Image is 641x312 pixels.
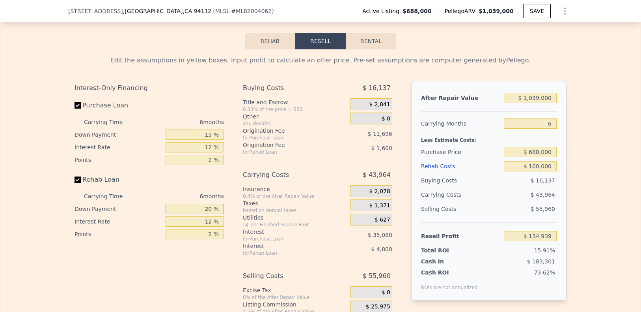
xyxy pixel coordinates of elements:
[369,202,390,209] span: $ 1,371
[402,7,432,15] span: $688,000
[243,294,347,301] div: 0% of the After Repair Value
[368,131,392,137] span: $ 11,696
[421,246,470,254] div: Total ROI
[363,81,391,95] span: $ 16,137
[243,193,347,199] div: 0.4% of the After Repair Value
[243,106,347,113] div: 0.33% of the price + 550
[479,8,514,14] span: $1,039,000
[84,190,135,203] div: Carrying Time
[75,98,162,113] label: Purchase Loan
[75,141,162,154] div: Interest Rate
[245,33,295,49] button: Rehab
[243,113,347,120] div: Other
[557,3,573,19] button: Show Options
[243,301,347,308] div: Listing Commission
[531,192,555,198] span: $ 43,964
[531,206,555,212] span: $ 55,960
[534,247,555,254] span: 15.91%
[243,127,331,135] div: Origination Fee
[371,246,392,252] span: $ 4,800
[75,173,162,187] label: Rehab Loan
[243,81,331,95] div: Buying Costs
[75,177,81,183] input: Rehab Loan
[295,33,346,49] button: Resell
[243,250,331,256] div: for Rehab Loan
[421,131,557,145] div: Less Estimate Costs:
[421,145,501,159] div: Purchase Price
[231,8,272,14] span: # ML82004062
[368,232,392,238] span: $ 35,088
[369,101,390,108] span: $ 2,841
[421,257,470,265] div: Cash In
[421,159,501,173] div: Rehab Costs
[243,141,331,149] div: Origination Fee
[75,154,162,166] div: Points
[421,117,501,131] div: Carrying Months
[421,202,501,216] div: Selling Costs
[371,145,392,151] span: $ 1,600
[123,7,211,15] span: , [GEOGRAPHIC_DATA]
[243,120,347,127] div: you decide!
[243,207,347,214] div: based on annual taxes
[243,98,347,106] div: Title and Escrow
[366,303,390,310] span: $ 25,975
[375,216,390,224] span: $ 627
[243,214,347,222] div: Utilities
[363,269,391,283] span: $ 55,960
[243,236,331,242] div: for Purchase Loan
[421,229,501,243] div: Resell Profit
[362,7,402,15] span: Active Listing
[243,149,331,155] div: for Rehab Loan
[75,56,566,65] div: Edit the assumptions in yellow boxes. Input profit to calculate an offer price. Pre-set assumptio...
[84,116,135,128] div: Carrying Time
[183,8,211,14] span: , CA 94112
[138,116,224,128] div: 6 months
[75,128,162,141] div: Down Payment
[75,102,81,109] input: Purchase Loan
[68,7,123,15] span: [STREET_ADDRESS]
[421,188,470,202] div: Carrying Costs
[421,269,478,276] div: Cash ROI
[527,258,555,265] span: $ 183,301
[215,8,230,14] span: MLSL
[382,289,390,296] span: $ 0
[243,242,331,250] div: Interest
[75,81,224,95] div: Interest-Only Financing
[243,168,331,182] div: Carrying Costs
[243,222,347,228] div: 3¢ per Finished Square Foot
[369,188,390,195] span: $ 2,078
[75,203,162,215] div: Down Payment
[363,168,391,182] span: $ 43,964
[346,33,396,49] button: Rental
[531,177,555,184] span: $ 16,137
[243,185,347,193] div: Insurance
[243,286,347,294] div: Excise Tax
[138,190,224,203] div: 6 months
[243,135,331,141] div: for Purchase Loan
[523,4,551,18] button: SAVE
[421,276,478,291] div: ROIs are not annualized
[382,115,390,122] span: $ 0
[243,228,331,236] div: Interest
[213,7,274,15] div: ( )
[421,91,501,105] div: After Repair Value
[445,7,479,15] span: Pellego ARV
[243,199,347,207] div: Taxes
[243,269,331,283] div: Selling Costs
[421,173,501,188] div: Buying Costs
[75,215,162,228] div: Interest Rate
[75,228,162,241] div: Points
[534,269,555,276] span: 73.62%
